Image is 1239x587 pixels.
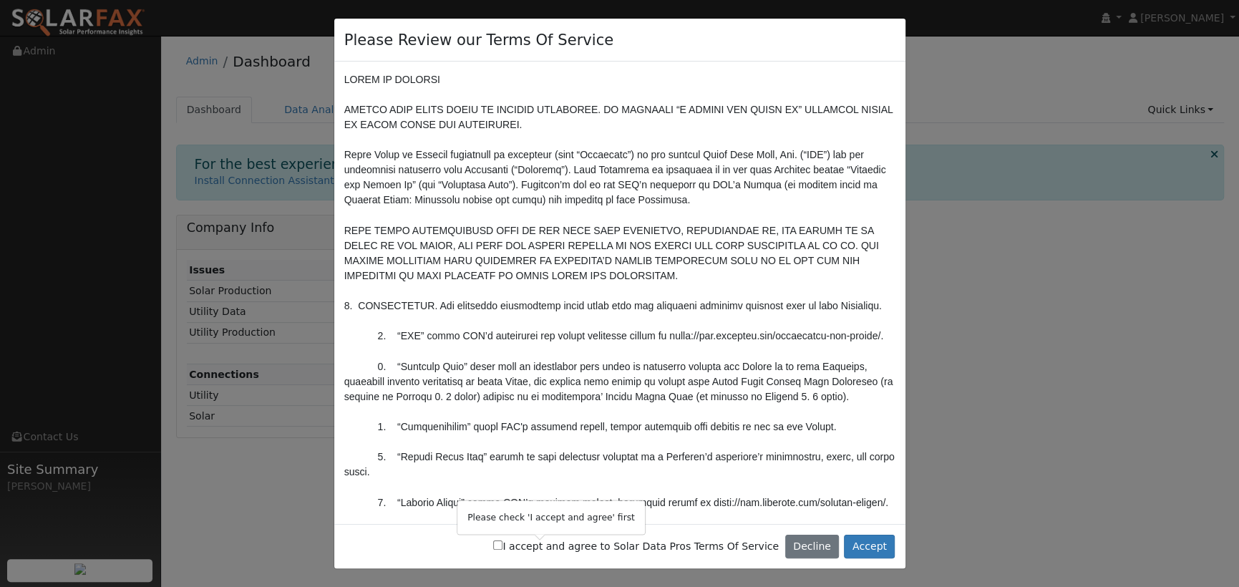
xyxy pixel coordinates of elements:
[493,539,779,554] label: I accept and agree to Solar Data Pros Terms Of Service
[344,29,614,52] h4: Please Review our Terms Of Service
[844,535,895,559] button: Accept
[493,540,502,550] input: I accept and agree to Solar Data Pros Terms Of Service
[457,501,645,535] div: Please check 'I accept and agree' first
[785,535,840,559] button: Decline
